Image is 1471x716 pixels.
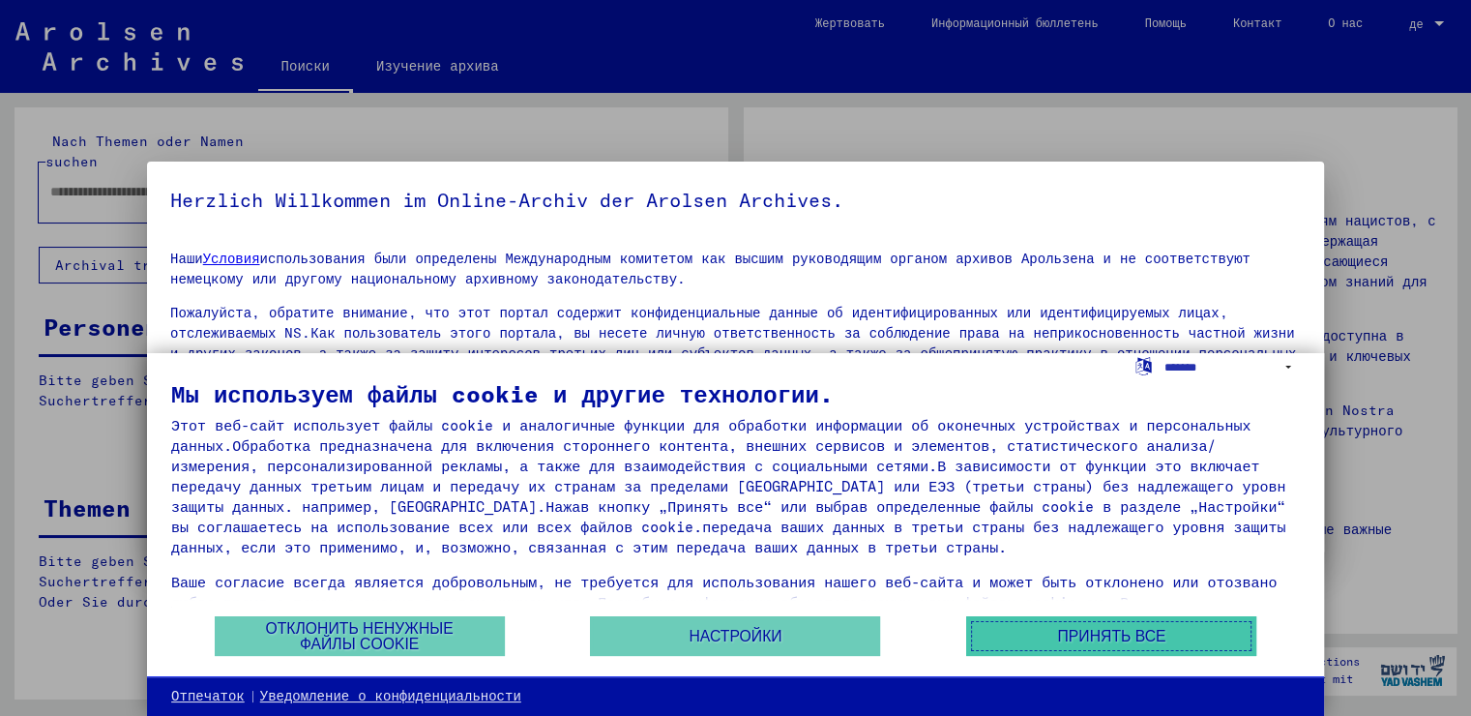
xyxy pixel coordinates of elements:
ya-tr-span: Нажав кнопку „Принять все“ или выбрав определенные файлы cookie в разделе „Настройки“, вы соглаша... [171,497,1294,536]
ya-tr-span: Обработка предназначена для включения стороннего контента, внешних сервисов и элементов, статисти... [171,436,1216,475]
ya-tr-span: Пожалуйста, обратите внимание, что этот портал содержит конфиденциальные данные об идентифицирова... [170,304,1227,342]
ya-tr-span: передача ваших данных в третьи страны без надлежащего уровня защиты данных, если это применимо, и... [171,518,1285,556]
ya-tr-span: Herzlich Willkommen im Online-Archiv der Arolsen Archives. [170,188,843,212]
select: Выбор языка [1164,353,1300,381]
ya-tr-span: Ваше согласие всегда является добровольным, не требуется для использования нашего веб-сайта и мож... [171,573,1294,612]
ya-tr-span: Уведомление о конфиденциальности [260,687,521,704]
ya-tr-span: Настройки [689,629,781,644]
ya-tr-span: Отпечаток [171,687,245,704]
ya-tr-span: Как пользователь этого портала, вы несете личную ответственность за соблюдение права на неприкосн... [170,324,1296,382]
ya-tr-span: Наши [170,250,203,267]
ya-tr-span: Мы используем файлы cookie и другие технологии. [171,379,834,408]
ya-tr-span: Этот веб-сайт использует файлы cookie и аналогичные функции для обработки информации об оконечных... [171,416,1250,455]
ya-tr-span: использования были определены Международным комитетом как высшим руководящим органом архивов Арол... [170,250,1250,287]
a: Условия [203,250,260,267]
ya-tr-span: Отклонить ненужные файлы cookie [237,621,483,652]
ya-tr-span: Принять все [1057,629,1165,644]
ya-tr-span: В зависимости от функции это включает передачу данных третьим лицам и передачу их странам за пред... [171,457,1294,516]
label: Выбор языка [1133,356,1154,374]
